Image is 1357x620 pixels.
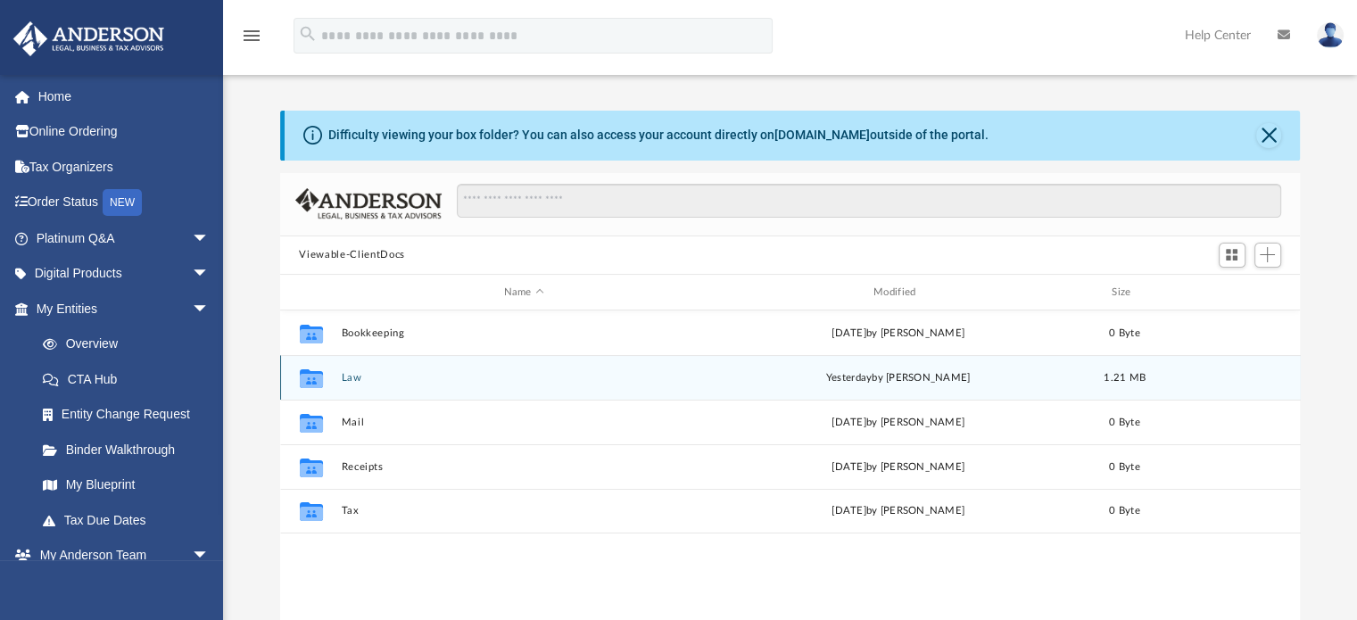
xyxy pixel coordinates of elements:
button: Tax [341,506,707,517]
div: id [1168,285,1293,301]
a: [DOMAIN_NAME] [774,128,870,142]
a: menu [241,34,262,46]
span: 0 Byte [1109,417,1140,427]
div: [DATE] by [PERSON_NAME] [715,326,1080,342]
button: Close [1256,123,1281,148]
a: Binder Walkthrough [25,432,236,467]
span: 1.21 MB [1104,373,1146,383]
span: arrow_drop_down [192,220,228,257]
span: 0 Byte [1109,328,1140,338]
a: My Anderson Teamarrow_drop_down [12,538,228,574]
a: Digital Productsarrow_drop_down [12,256,236,292]
span: yesterday [825,373,871,383]
i: search [298,24,318,44]
a: Entity Change Request [25,397,236,433]
button: Mail [341,417,707,428]
div: id [287,285,332,301]
button: Bookkeeping [341,327,707,339]
img: User Pic [1317,22,1344,48]
div: Modified [715,285,1081,301]
a: Online Ordering [12,114,236,150]
button: Receipts [341,461,707,473]
button: Switch to Grid View [1219,243,1245,268]
span: arrow_drop_down [192,538,228,575]
div: [DATE] by [PERSON_NAME] [715,415,1080,431]
a: My Entitiesarrow_drop_down [12,291,236,327]
div: by [PERSON_NAME] [715,370,1080,386]
span: arrow_drop_down [192,256,228,293]
div: [DATE] by [PERSON_NAME] [715,504,1080,520]
span: arrow_drop_down [192,291,228,327]
a: Tax Organizers [12,149,236,185]
i: menu [241,25,262,46]
div: Difficulty viewing your box folder? You can also access your account directly on outside of the p... [328,126,989,145]
a: My Blueprint [25,467,228,503]
div: [DATE] by [PERSON_NAME] [715,459,1080,475]
div: NEW [103,189,142,216]
div: Size [1088,285,1160,301]
a: Home [12,79,236,114]
span: 0 Byte [1109,507,1140,517]
a: Tax Due Dates [25,502,236,538]
div: Name [340,285,707,301]
button: Law [341,372,707,384]
a: Order StatusNEW [12,185,236,221]
button: Add [1254,243,1281,268]
input: Search files and folders [457,184,1280,218]
a: Platinum Q&Aarrow_drop_down [12,220,236,256]
img: Anderson Advisors Platinum Portal [8,21,170,56]
button: Viewable-ClientDocs [299,247,404,263]
span: 0 Byte [1109,462,1140,472]
a: CTA Hub [25,361,236,397]
a: Overview [25,327,236,362]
